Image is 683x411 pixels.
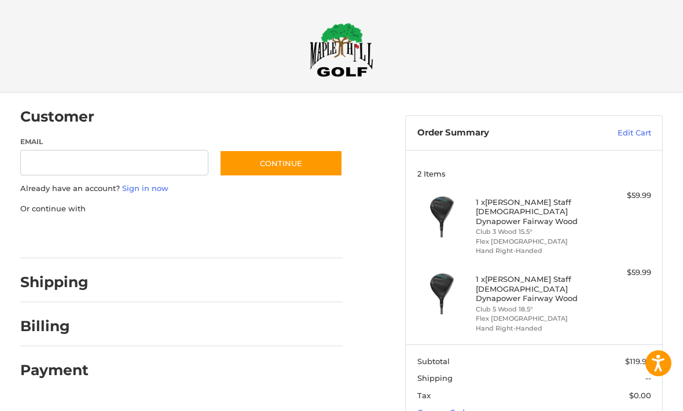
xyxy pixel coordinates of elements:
li: Flex [DEMOGRAPHIC_DATA] [476,314,590,324]
span: $119.98 [625,357,651,366]
h3: Order Summary [417,127,577,139]
a: Sign in now [122,184,168,193]
li: Club 3 Wood 15.5° [476,227,590,237]
h2: Shipping [20,273,89,291]
li: Club 5 Wood 18.5° [476,304,590,314]
label: Email [20,137,208,147]
iframe: PayPal-venmo [212,226,299,247]
h2: Customer [20,108,94,126]
div: $59.99 [593,190,651,201]
li: Hand Right-Handed [476,324,590,333]
iframe: PayPal-paypal [16,226,103,247]
h4: 1 x [PERSON_NAME] Staff [DEMOGRAPHIC_DATA] Dynapower Fairway Wood [476,274,590,303]
h4: 1 x [PERSON_NAME] Staff [DEMOGRAPHIC_DATA] Dynapower Fairway Wood [476,197,590,226]
div: $59.99 [593,267,651,278]
button: Continue [219,150,343,177]
iframe: PayPal-paylater [115,226,201,247]
h2: Billing [20,317,88,335]
img: Maple Hill Golf [310,23,373,77]
h2: Payment [20,361,89,379]
span: Subtotal [417,357,450,366]
a: Edit Cart [576,127,651,139]
li: Hand Right-Handed [476,246,590,256]
p: Or continue with [20,203,343,215]
p: Already have an account? [20,183,343,195]
li: Flex [DEMOGRAPHIC_DATA] [476,237,590,247]
h3: 2 Items [417,169,651,178]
